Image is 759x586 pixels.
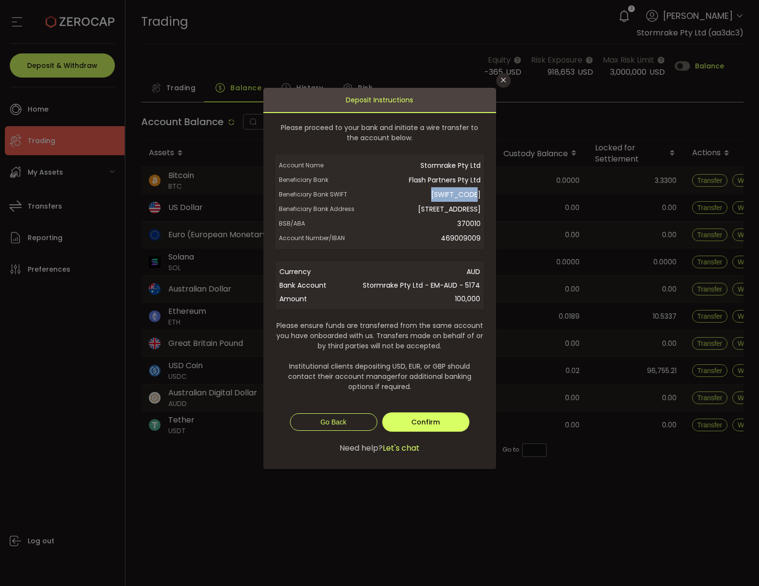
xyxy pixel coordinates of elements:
[333,292,480,306] span: 100,000
[275,123,484,143] span: Please proceed to your bank and initiate a wire transfer to the account below.
[356,202,481,216] span: [STREET_ADDRESS]
[279,173,356,187] span: Beneficiary Bank
[496,73,511,88] button: Close
[279,278,333,292] span: Bank Account
[279,187,356,202] span: Beneficiary Bank SWIFT
[333,278,480,292] span: Stormrake Pty Ltd - EM-AUD - 5174
[382,412,469,432] button: Confirm
[321,418,347,426] span: Go Back
[279,231,356,245] span: Account Number/IBAN
[644,481,759,586] iframe: Chat Widget
[356,231,481,245] span: 469009009
[279,202,356,216] span: Beneficiary Bank Address
[275,321,484,392] span: Please ensure funds are transferred from the same account you have onboarded with us. Transfers m...
[356,158,481,173] span: Stormrake Pty Ltd
[411,417,440,427] span: Confirm
[356,187,481,202] span: [SWIFT_CODE]
[279,216,356,231] span: BSB/ABA
[333,265,480,278] span: AUD
[339,442,383,454] span: Need help?
[279,265,333,278] span: Currency
[263,88,496,469] div: dialog
[356,173,481,187] span: Flash Partners Pty Ltd
[383,442,420,454] span: Let's chat
[279,292,333,306] span: Amount
[356,216,481,231] span: 370010
[279,158,356,173] span: Account Name
[290,413,377,431] button: Go Back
